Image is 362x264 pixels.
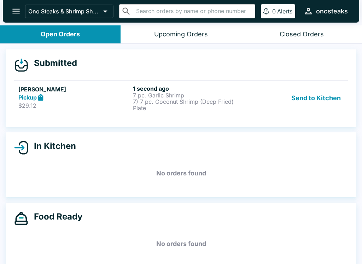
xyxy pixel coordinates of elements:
a: [PERSON_NAME]Pickup$29.121 second ago7 pc. Garlic Shrimp7) 7 pc. Coconut Shrimp (Deep Fried) Plat... [14,80,348,115]
p: Ono Steaks & Shrimp Shack [28,8,100,15]
p: $29.12 [18,102,130,109]
p: 7 pc. Garlic Shrimp [133,92,245,98]
button: Ono Steaks & Shrimp Shack [25,5,113,18]
h5: [PERSON_NAME] [18,85,130,94]
h5: No orders found [14,231,348,257]
button: open drawer [7,2,25,20]
button: Send to Kitchen [288,85,344,111]
h6: 1 second ago [133,85,245,92]
h4: Food Ready [28,211,82,222]
h4: In Kitchen [28,141,76,151]
h4: Submitted [28,58,77,68]
h5: No orders found [14,161,348,186]
p: 0 [272,8,276,15]
div: Open Orders [41,30,80,38]
div: Closed Orders [280,30,324,38]
input: Search orders by name or phone number [134,6,252,16]
p: Alerts [277,8,292,15]
button: onosteaks [301,4,351,19]
div: onosteaks [316,7,348,16]
div: Upcoming Orders [154,30,208,38]
p: 7) 7 pc. Coconut Shrimp (Deep Fried) Plate [133,98,245,111]
strong: Pickup [18,94,37,101]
